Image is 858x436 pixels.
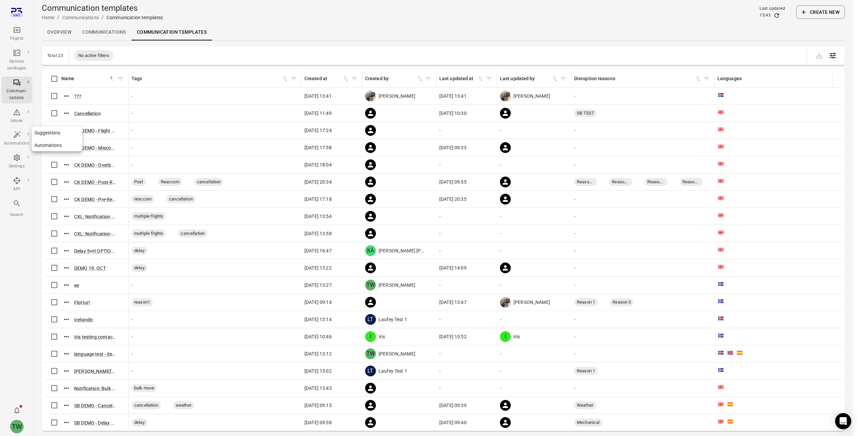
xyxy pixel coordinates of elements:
button: ee [74,282,79,289]
span: [PERSON_NAME] [513,93,550,99]
span: Reason 1 [574,299,598,306]
div: - [574,230,712,237]
span: [DATE] 13:41 [439,93,467,99]
div: - [131,316,299,323]
button: Create new [796,5,845,19]
div: - [439,350,495,357]
div: - [439,368,495,374]
span: [DATE] 13:41 [304,93,332,99]
span: No active filters [74,52,113,59]
button: Actions [61,383,71,393]
li: / [101,13,104,22]
span: [DATE] 18:04 [304,161,332,168]
div: - [439,230,495,237]
button: Actions [61,400,71,410]
button: Filter by last updated by [558,74,568,84]
span: [DATE] 13:27 [304,282,332,288]
div: TW [10,420,24,433]
div: LT [365,366,376,376]
div: Last updated by [500,75,552,83]
div: - [500,368,569,374]
span: [DATE] 14:09 [439,264,467,271]
div: - [500,127,569,134]
span: [DATE] 17:58 [304,144,332,151]
div: Sort by last updated by in ascending order [500,75,558,83]
div: Communi-cations [4,88,29,101]
div: - [500,213,569,220]
img: images [365,91,376,101]
span: cancellation [131,402,161,409]
div: - [574,93,712,99]
button: Actions [61,211,71,221]
span: weather [173,402,194,409]
span: Reason 5 [610,299,633,306]
div: Options packages [4,58,29,72]
span: delay [131,264,147,271]
span: cancellation [166,196,196,203]
a: Communications [77,24,131,40]
button: Actions [61,194,71,204]
div: Disruption reasons [574,75,695,83]
span: [PERSON_NAME] [379,350,415,357]
div: API [4,186,29,193]
button: Actions [61,246,71,256]
button: Flottur! [74,299,90,306]
div: Open Intercom Messenger [835,413,851,429]
h1: Communication templates [42,3,163,13]
span: Iris [513,333,520,340]
span: cancellation [178,230,207,237]
button: Delay 5+H OPTIONS | PAXOPS [74,248,116,254]
span: [DATE] 09:40 [439,419,467,426]
button: Filter by created at [349,74,359,84]
div: - [574,333,712,340]
div: Sort by created at in ascending order [304,75,349,83]
button: Icelandic [74,316,93,323]
div: I [500,331,511,342]
span: reaccom [131,196,154,203]
span: [DATE] 16:47 [304,247,332,254]
span: [DATE] 09:39 [439,402,467,409]
div: Search [4,212,29,218]
button: CK DEMO - Post-Reaccom Flight Cancellation [74,179,116,186]
div: - [574,385,712,392]
span: Filter by last updated at [484,74,494,84]
div: - [439,385,495,392]
span: cancellation [194,179,224,185]
div: - [131,110,299,117]
a: Suggestions [32,127,82,139]
img: images [500,91,511,101]
button: [PERSON_NAME]'s Disruption reason test [74,368,116,375]
div: - [131,144,299,151]
button: Tony Wang [7,417,26,436]
button: Filter by created by [423,74,434,84]
button: Filter by name [116,74,126,84]
button: Actions [61,417,71,428]
div: - [439,213,495,220]
button: CK DEMO - Pre-Reaccom Flight Cancellation [74,196,116,203]
button: CXL: Notification-only, multiple flights [74,230,116,237]
nav: Local navigation [42,24,845,40]
button: CK DEMO - Overbooking [74,162,116,168]
a: Communication templates [131,24,212,40]
div: - [574,127,712,134]
span: reason1 [131,299,153,306]
span: [PERSON_NAME] [379,93,415,99]
span: bulk move [131,385,157,392]
span: [DATE] 15:02 [304,368,332,374]
span: [DATE] 09:55 [439,179,467,185]
span: [DATE] 10:30 [439,110,467,117]
div: - [131,93,299,99]
span: Please make a selection to export [812,52,826,58]
span: Weather [574,402,596,409]
a: Home [42,15,55,20]
span: [DATE] 13:43 [304,385,332,392]
span: Reason 1 [574,179,597,185]
button: Open table configuration [826,49,839,62]
span: delay [131,247,147,254]
div: - [500,247,569,254]
span: [DATE] 13:12 [304,350,332,357]
div: - [439,316,495,323]
button: CK DEMO - Misconnect [74,145,116,151]
span: [DATE] 20:34 [304,179,332,185]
